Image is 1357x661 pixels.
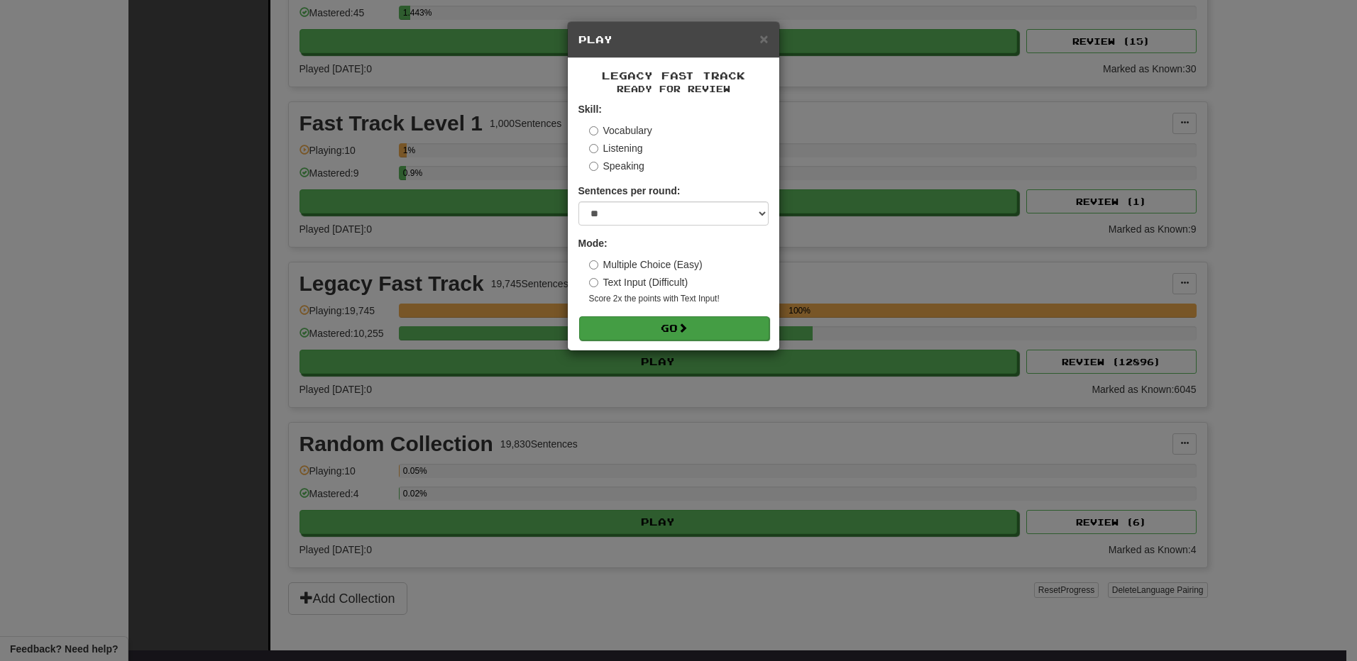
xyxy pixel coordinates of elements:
[589,126,598,135] input: Vocabulary
[578,104,602,115] strong: Skill:
[578,33,769,47] h5: Play
[759,30,768,47] span: ×
[589,257,703,272] label: Multiple Choice (Easy)
[589,275,688,289] label: Text Input (Difficult)
[759,31,768,46] button: Close
[589,293,769,305] small: Score 2x the points with Text Input !
[589,278,598,287] input: Text Input (Difficult)
[589,159,644,173] label: Speaking
[578,83,769,95] small: Ready for Review
[578,238,608,249] strong: Mode:
[578,184,681,198] label: Sentences per round:
[589,141,643,155] label: Listening
[589,123,652,138] label: Vocabulary
[589,260,598,270] input: Multiple Choice (Easy)
[579,316,769,340] button: Go
[589,162,598,171] input: Speaking
[589,144,598,153] input: Listening
[602,70,745,82] span: Legacy Fast Track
